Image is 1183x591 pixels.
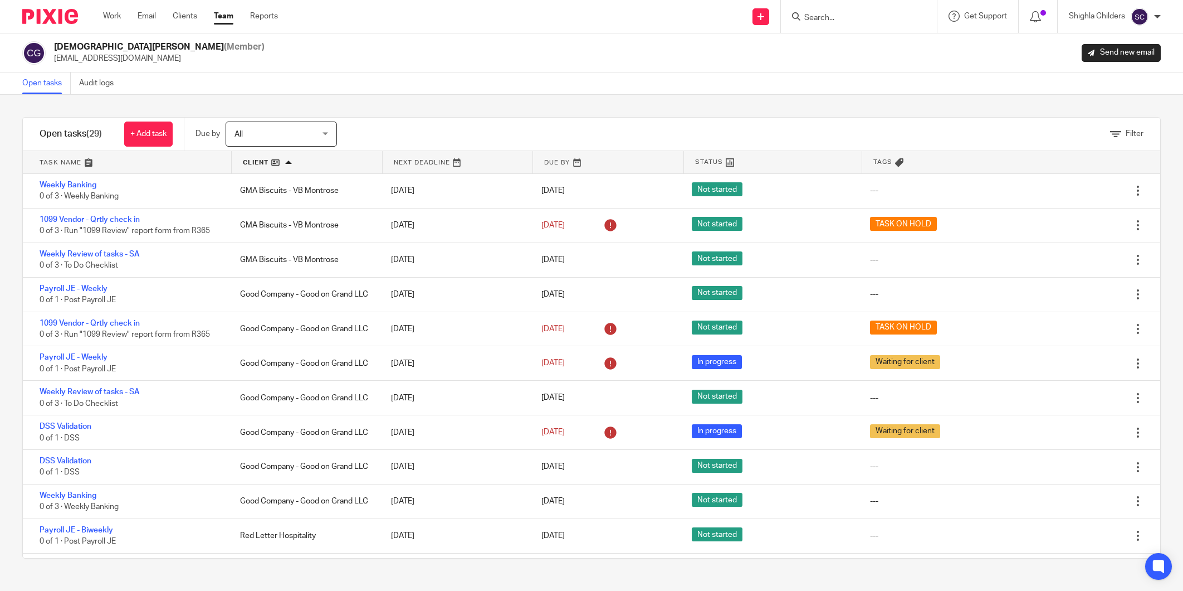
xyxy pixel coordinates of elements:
span: [DATE] [541,187,565,195]
p: Shighla Childers [1069,11,1125,22]
span: Not started [692,459,742,473]
span: All [234,130,243,138]
div: [DATE] [380,456,530,478]
div: [DATE] [380,525,530,547]
span: [DATE] [541,532,565,540]
span: [DATE] [541,394,565,402]
a: Reports [250,11,278,22]
span: 0 of 3 · To Do Checklist [40,400,118,408]
img: Pixie [22,9,78,24]
p: [EMAIL_ADDRESS][DOMAIN_NAME] [54,53,265,64]
span: Not started [692,217,742,231]
div: Good Company - Good on Grand LLC [229,318,379,340]
a: Team [214,11,233,22]
span: Not started [692,182,742,196]
span: Status [695,157,723,167]
span: Not started [692,286,742,300]
span: [DATE] [541,463,565,471]
span: Get Support [964,12,1007,20]
span: 0 of 1 · Post Payroll JE [40,537,116,545]
span: Waiting for client [870,355,940,369]
div: Good Company - Good on Grand LLC [229,387,379,409]
span: (Member) [224,42,265,51]
span: TASK ON HOLD [870,217,937,231]
span: TASK ON HOLD [870,321,937,335]
span: 0 of 1 · DSS [40,434,80,442]
span: Tags [873,157,892,167]
div: --- [870,289,878,300]
a: Work [103,11,121,22]
span: [DATE] [541,497,565,505]
span: 0 of 3 · To Do Checklist [40,261,118,269]
span: 0 of 3 · Weekly Banking [40,503,119,511]
span: [DATE] [541,256,565,264]
span: 0 of 3 · Weekly Banking [40,193,119,201]
div: [DATE] [380,422,530,444]
a: Weekly Review of tasks - SA [40,388,140,396]
span: (29) [86,129,102,138]
div: GMA Biscuits - VB Montrose [229,180,379,202]
span: In progress [692,355,742,369]
span: Not started [692,251,742,265]
h1: Open tasks [40,128,102,140]
div: --- [870,461,878,472]
div: [DATE] [380,214,530,236]
span: [DATE] [541,221,565,229]
div: [DATE] [380,283,530,306]
a: Open tasks [22,72,71,94]
a: Weekly Banking [40,492,96,500]
span: [DATE] [541,360,565,367]
span: Waiting for client [870,424,940,438]
a: 1099 Vendor - Qrtly check in [40,216,140,224]
div: GMA Biscuits - VB Montrose [229,214,379,236]
span: 0 of 3 · Run "1099 Review" report form from R365 [40,227,210,235]
div: --- [870,185,878,196]
div: Good Company - Good on Grand LLC [229,456,379,478]
div: Good Company - Good on Grand LLC [229,422,379,444]
span: Not started [692,321,742,335]
div: [DATE] [380,387,530,409]
a: Weekly Banking [40,181,96,189]
a: DSS Validation [40,423,91,430]
div: --- [870,496,878,507]
div: GMA Biscuits - VB Montrose [229,249,379,271]
a: Audit logs [79,72,122,94]
a: Email [138,11,156,22]
span: [DATE] [541,290,565,298]
span: Filter [1126,130,1143,138]
span: [DATE] [541,325,565,333]
h2: [DEMOGRAPHIC_DATA][PERSON_NAME] [54,41,265,53]
div: [DATE] [380,249,530,271]
a: + Add task [124,122,173,147]
div: Good Company - Good on Grand LLC [229,490,379,512]
a: Weekly Review of tasks - SA [40,250,140,258]
span: Not started [692,527,742,541]
a: Clients [173,11,197,22]
div: [DATE] [380,180,530,202]
p: Due by [195,128,220,139]
div: Good Company - Good on Grand LLC [229,352,379,375]
span: 0 of 3 · Run "1099 Review" report form from R365 [40,331,210,338]
a: Payroll JE - Biweekly [40,526,113,534]
input: Search [803,13,903,23]
span: [DATE] [541,428,565,436]
span: 0 of 1 · Post Payroll JE [40,296,116,304]
img: svg%3E [1131,8,1148,26]
div: [DATE] [380,318,530,340]
span: In progress [692,424,742,438]
span: 0 of 1 · DSS [40,469,80,477]
a: 1099 Vendor - Qrtly check in [40,319,140,327]
div: --- [870,254,878,265]
div: Good Company - Good on Grand LLC [229,283,379,306]
span: 0 of 1 · Post Payroll JE [40,365,116,373]
span: Not started [692,493,742,507]
div: --- [870,393,878,404]
a: Send new email [1082,44,1161,62]
a: Payroll JE - Weekly [40,285,107,293]
div: [DATE] [380,352,530,375]
img: svg%3E [22,41,46,65]
div: --- [870,530,878,541]
a: DSS Validation [40,457,91,465]
span: Not started [692,390,742,404]
div: [DATE] [380,490,530,512]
